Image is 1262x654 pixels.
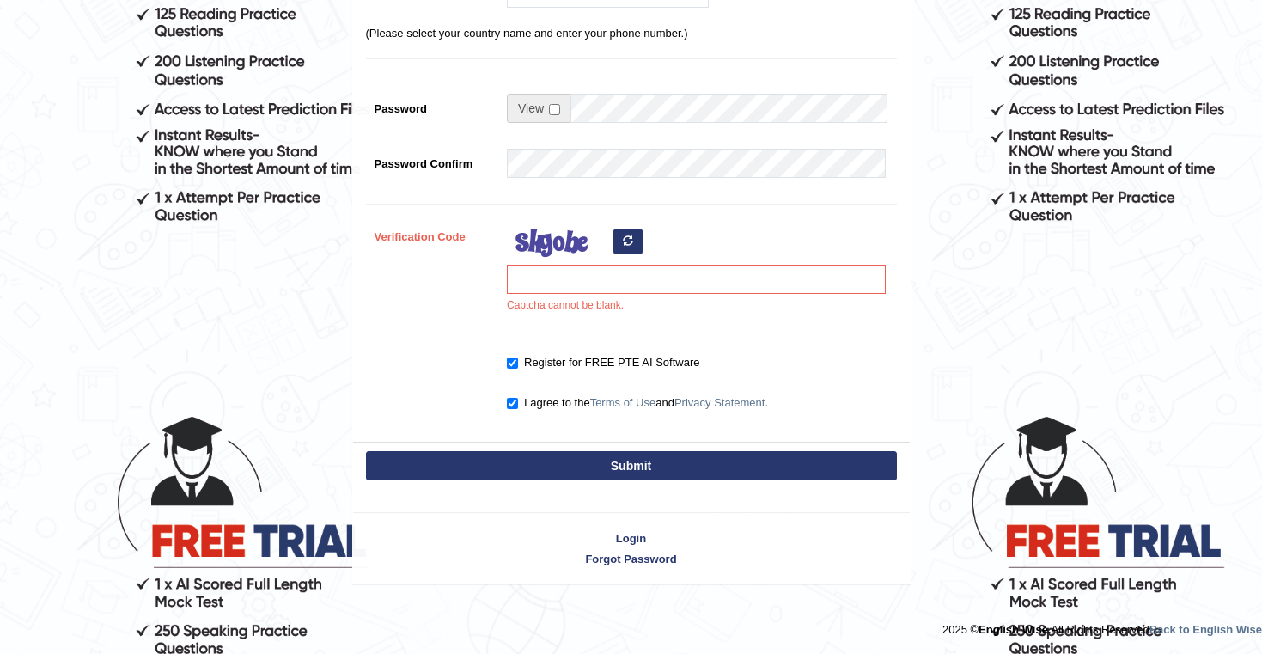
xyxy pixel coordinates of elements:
input: Show/Hide Password [549,104,560,115]
a: Privacy Statement [674,396,765,409]
p: (Please select your country name and enter your phone number.) [366,25,897,41]
label: Password [366,94,499,117]
label: Password Confirm [366,149,499,172]
input: I agree to theTerms of UseandPrivacy Statement. [507,398,518,409]
a: Login [353,530,910,547]
a: Forgot Password [353,551,910,567]
button: Submit [366,451,897,480]
a: Back to English Wise [1149,623,1262,636]
div: 2025 © All Rights Reserved [942,613,1262,638]
label: Register for FREE PTE AI Software [507,354,699,371]
strong: English Wise. [979,623,1051,636]
a: Terms of Use [590,396,656,409]
label: I agree to the and . [507,394,768,412]
input: Register for FREE PTE AI Software [507,358,518,369]
label: Verification Code [366,222,499,245]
